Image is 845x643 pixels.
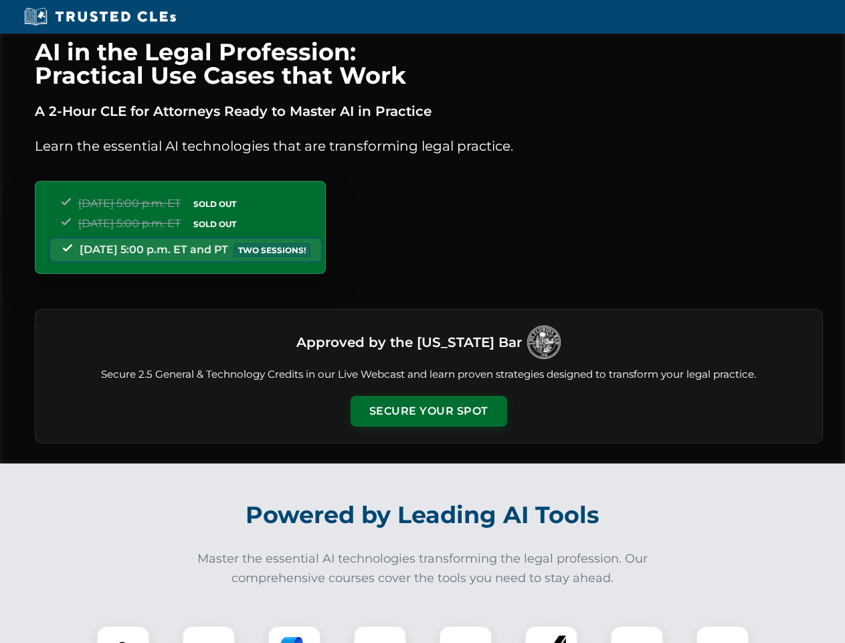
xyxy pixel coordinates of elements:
img: Logo [527,326,561,359]
span: SOLD OUT [189,217,241,231]
h2: Powered by Leading AI Tools [52,492,793,539]
h1: AI in the Legal Profession: Practical Use Cases that Work [35,40,823,87]
h3: Approved by the [US_STATE] Bar [296,330,522,354]
span: [DATE] 5:00 p.m. ET [78,197,181,210]
img: Trusted CLEs [20,7,180,27]
p: Learn the essential AI technologies that are transforming legal practice. [35,135,823,157]
p: Secure 2.5 General & Technology Credits in our Live Webcast and learn proven strategies designed ... [52,367,806,382]
p: A 2-Hour CLE for Attorneys Ready to Master AI in Practice [35,100,823,122]
button: Secure Your Spot [351,396,507,427]
span: SOLD OUT [189,197,241,211]
p: Master the essential AI technologies transforming the legal profession. Our comprehensive courses... [189,549,657,588]
span: [DATE] 5:00 p.m. ET [78,217,181,230]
